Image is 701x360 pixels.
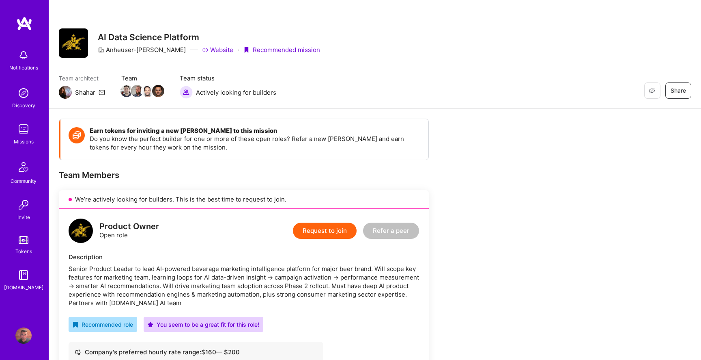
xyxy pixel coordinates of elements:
img: Token icon [69,127,85,143]
button: Refer a peer [363,223,419,239]
img: Team Member Avatar [152,85,164,97]
span: Share [671,87,686,95]
div: Discovery [12,101,35,110]
h3: AI Data Science Platform [98,32,320,42]
i: icon PurpleRibbon [243,47,249,53]
img: discovery [15,85,32,101]
img: Team Member Avatar [142,85,154,97]
i: icon Cash [75,349,81,355]
img: Team Architect [59,86,72,99]
div: Product Owner [99,222,159,231]
a: Website [202,46,233,54]
div: Community [11,177,37,185]
span: Team [121,74,163,82]
span: Team architect [59,74,105,82]
i: icon RecommendedBadge [73,322,78,327]
img: Team Member Avatar [131,85,143,97]
div: Company's preferred hourly rate range: $ 160 — $ 200 [75,348,317,356]
h4: Earn tokens for inviting a new [PERSON_NAME] to this mission [90,127,420,134]
div: Description [69,253,419,261]
a: Team Member Avatar [132,84,142,98]
span: Team status [180,74,276,82]
img: Actively looking for builders [180,86,193,99]
img: logo [69,219,93,243]
div: Team Members [59,170,429,180]
img: tokens [19,236,28,244]
div: You seem to be a great fit for this role! [148,320,259,329]
div: Open role [99,222,159,239]
i: icon Mail [99,89,105,95]
a: Team Member Avatar [121,84,132,98]
div: · [237,46,239,54]
div: Recommended role [73,320,133,329]
div: Anheuser-[PERSON_NAME] [98,46,186,54]
i: icon CompanyGray [98,47,104,53]
img: Company Logo [59,28,88,58]
a: Team Member Avatar [153,84,163,98]
button: Request to join [293,223,357,239]
button: Share [665,82,691,99]
div: Tokens [15,247,32,256]
div: [DOMAIN_NAME] [4,283,43,292]
a: User Avatar [13,327,34,344]
div: Invite [17,213,30,221]
img: guide book [15,267,32,283]
img: logo [16,16,32,31]
div: Shahar [75,88,95,97]
img: Community [14,157,33,177]
div: Notifications [9,63,38,72]
img: bell [15,47,32,63]
div: Recommended mission [243,46,320,54]
div: We’re actively looking for builders. This is the best time to request to join. [59,190,429,209]
i: icon EyeClosed [649,87,655,94]
img: Invite [15,197,32,213]
div: Missions [14,137,34,146]
i: icon PurpleStar [148,322,153,327]
a: Team Member Avatar [142,84,153,98]
span: Actively looking for builders [196,88,276,97]
p: Do you know the perfect builder for one or more of these open roles? Refer a new [PERSON_NAME] an... [90,134,420,152]
img: teamwork [15,121,32,137]
img: Team Member Avatar [120,85,133,97]
div: Senior Product Leader to lead AI-powered beverage marketing intelligence platform for major beer ... [69,265,419,307]
img: User Avatar [15,327,32,344]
